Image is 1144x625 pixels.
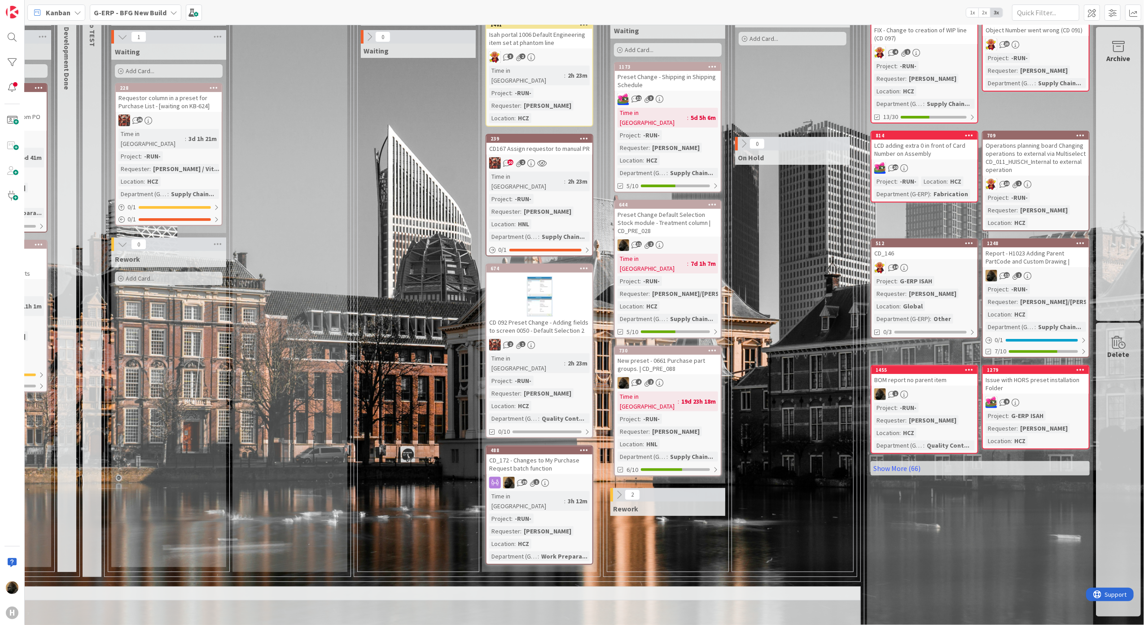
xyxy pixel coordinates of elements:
span: Support [19,1,41,12]
div: 1279Issue with HORS preset installation Folder [983,366,1089,394]
span: : [947,176,948,186]
div: Project [986,53,1008,63]
span: 1 [905,49,911,55]
span: : [1017,297,1018,307]
span: 20 [508,159,513,165]
a: 644Preset Change Default Selection Stock module - Treatment column | CD_PRE_028NDTime in [GEOGRAP... [614,200,722,339]
div: Project [874,403,896,413]
span: : [666,314,668,324]
span: : [1011,218,1012,228]
span: 2 [648,379,654,385]
div: 512 [876,240,977,246]
span: : [511,194,513,204]
div: -RUN- [641,130,662,140]
span: 0 / 1 [498,245,507,255]
div: LCD adding extra 0 in front of Card Number on Assembly [872,140,977,159]
div: 5d 41m [19,153,44,163]
div: Requester [874,74,905,84]
div: Department (G-ERP) [874,99,923,109]
span: 1 [1016,180,1022,186]
div: 0/1 [116,214,222,225]
div: 674 [487,264,592,273]
div: HCZ [948,176,964,186]
span: : [564,176,565,186]
div: Project [489,88,511,98]
div: 1401Isah portal 1006 Default Engineering item set at phantom line [487,21,592,48]
span: 1 [1016,272,1022,278]
span: : [1011,309,1012,319]
span: : [643,155,644,165]
div: 1455 [876,367,977,373]
span: 11 [1004,272,1010,278]
div: 674 [491,265,592,272]
span: 12 [636,95,642,101]
div: Project [489,376,511,386]
div: Department (G-ERP) [118,189,167,199]
div: 0/1 [983,335,1089,346]
span: 0 / 1 [995,335,1003,345]
div: Time in [GEOGRAPHIC_DATA] [618,392,678,411]
div: JK [487,157,592,169]
img: LC [489,51,501,63]
div: Other [931,314,953,324]
a: 239CD167 Assign requestor to manual PRJKTime in [GEOGRAPHIC_DATA]:2h 23mProject:-RUN-Requester:[P... [486,134,593,256]
span: : [905,289,907,299]
div: Department (G-ERP) [874,189,930,199]
div: Location [986,309,1011,319]
div: -RUN- [513,194,534,204]
img: ND [874,388,886,400]
div: 1173 [615,63,721,71]
img: JK [986,396,997,408]
div: BOM report no parent item [872,374,977,386]
span: 9 [1004,399,1010,405]
div: 2h 23m [565,176,590,186]
div: Project [874,176,896,186]
span: 0/3 [883,327,892,337]
div: Requester [618,143,649,153]
div: 239 [491,136,592,142]
div: [PERSON_NAME] [1018,205,1070,215]
div: JK [983,396,1089,408]
img: LC [874,262,886,273]
div: FIX - Change to creation of WIP line (CD 097) [872,16,977,44]
div: Time in [GEOGRAPHIC_DATA] [489,353,564,373]
span: : [930,189,931,199]
div: New preset - 0661 Purchase part groups. | CD_PRE_088 [615,355,721,374]
div: 228 [116,84,222,92]
div: Requester [489,207,520,216]
span: 20 [893,164,899,170]
span: : [511,88,513,98]
div: Department (G-ERP) [986,322,1034,332]
div: Location [618,155,643,165]
div: HCZ [145,176,161,186]
div: 0/1 [487,244,592,255]
span: 26 [137,117,143,123]
div: Supply Chain... [1036,322,1083,332]
div: Supply Chain... [668,168,715,178]
div: [PERSON_NAME] [522,207,574,216]
a: 512CD_146LCProject:G-ERP ISAHRequester:[PERSON_NAME]Location:GlobalDepartment (G-ERP):Other0/3 [871,238,978,339]
div: Issue with HORS preset installation Folder [983,374,1089,394]
div: 814LCD adding extra 0 in front of Card Number on Assembly [872,132,977,159]
div: 1248 [983,239,1089,247]
span: : [640,276,641,286]
div: Global [901,301,925,311]
div: Project [618,276,640,286]
div: Requester [118,164,149,174]
span: : [666,168,668,178]
div: JK [116,114,222,126]
div: Time in [GEOGRAPHIC_DATA] [618,108,687,128]
div: HCZ [516,113,531,123]
span: 2 [520,159,526,165]
div: 3d 1h 21m [186,134,219,144]
div: Time in [GEOGRAPHIC_DATA] [618,254,687,273]
img: ND [618,239,629,251]
span: : [923,99,925,109]
div: Requester [986,205,1017,215]
span: : [930,314,931,324]
span: : [649,289,650,299]
div: LC [872,47,977,58]
div: -RUN- [513,376,534,386]
div: Fabrication [931,189,970,199]
div: Location [874,301,899,311]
